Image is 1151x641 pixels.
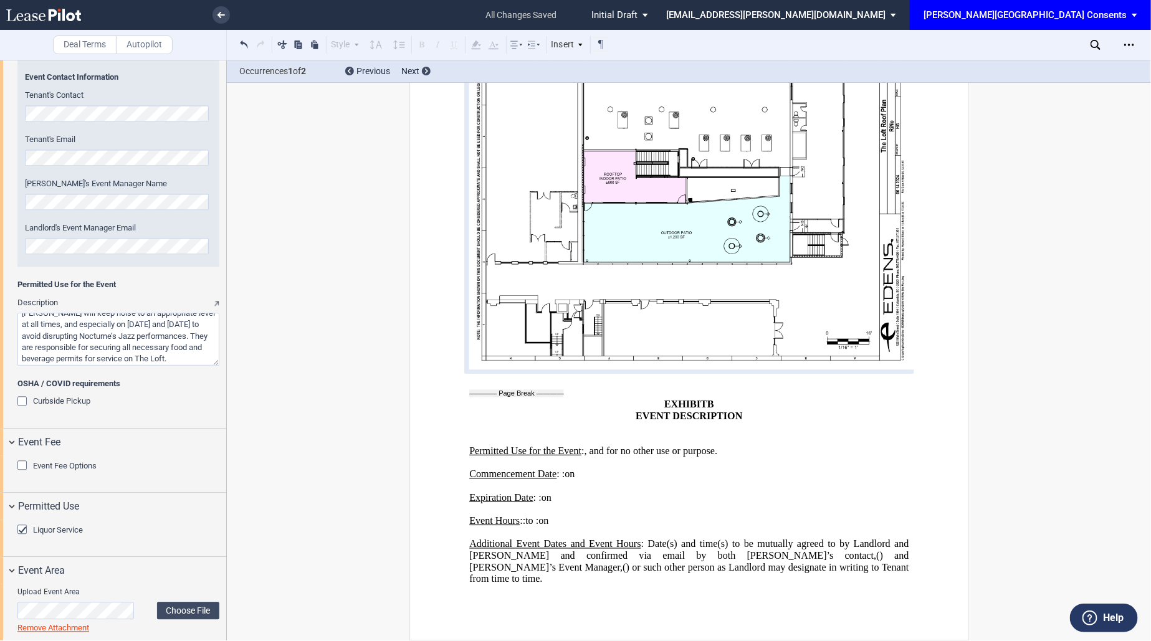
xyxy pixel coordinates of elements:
span: Event Contact Information [25,72,212,83]
button: Copy [291,37,306,52]
div: Insert [550,37,586,53]
span: : [561,468,564,480]
span: ( [623,562,626,573]
span: Next [401,66,419,76]
span: Curbside Pickup [33,396,90,406]
span: ( [876,550,879,561]
span: Liquor Service [33,525,83,534]
span: Tenant's Contact [25,90,84,100]
span: Event Fee Options [33,461,97,470]
span: Permitted Use for the Event [17,279,219,290]
span: to [525,515,533,526]
div: Previous [345,65,390,78]
span: EXHIBIT [664,399,707,410]
md-checkbox: Curbside Pickup [17,396,90,408]
span: EVENT DESCRIPTION [636,411,742,422]
label: Help [1103,610,1124,626]
md-checkbox: Liquor Service [17,524,83,536]
b: 1 [288,66,293,76]
span: : [556,468,559,480]
b: 2 [301,66,306,76]
span: all changes saved [480,2,563,29]
span: Initial Draft [591,9,638,21]
span: : [522,515,525,526]
md-checkbox: Event Fee Options [17,460,97,472]
span: ) or such other person as Landlord may designate in writing to Tenant from time to time. [469,562,911,584]
div: Next [401,65,431,78]
span: Event Fee [18,435,60,450]
span: : [581,445,584,457]
button: Help [1070,604,1138,632]
button: Toggle Control Characters [593,37,608,52]
span: Permitted Use [18,499,79,514]
span: B [707,399,714,410]
span: : Date(s) and time(s) to be mutually agreed to by Landlord and [PERSON_NAME] and confirmed via em... [469,538,911,561]
span: OSHA / COVID requirements [17,378,219,389]
label: Autopilot [116,36,173,54]
a: Remove Attachment [17,623,89,632]
span: : [533,491,535,503]
span: Previous [356,66,390,76]
span: ) and [PERSON_NAME]’s Event Manager, [469,550,911,572]
span: Event Hours [469,515,520,526]
label: Choose File [157,602,219,619]
span: Event Area [18,563,65,578]
span: : [538,491,541,503]
span: Upload Event Area [17,587,219,597]
span: : [520,515,522,526]
button: Undo [237,37,252,52]
span: on [538,515,548,526]
span: Additional Event Dates and Event Hours [469,538,641,549]
label: Deal Terms [53,36,117,54]
span: Occurrences of [239,65,336,78]
span: on [565,468,575,480]
span: Tenant's Email [25,135,75,144]
span: on [541,491,551,503]
img: popout_long_text.png [214,301,219,306]
div: Open Lease options menu [1119,35,1139,55]
button: Paste [307,37,322,52]
span: Commencement Date [469,468,556,480]
img: wG4F4MneCC+ZgAAAABJRU5ErkJggg== [469,14,930,370]
span: Description [17,298,58,307]
button: Cut [275,37,290,52]
span: Expiration Date [469,491,533,503]
span: : [535,515,538,526]
span: Landlord's Event Manager Email [25,223,136,232]
span: , and for no other use or purpose. [584,445,717,457]
span: [PERSON_NAME]'s Event Manager Name [25,179,167,188]
div: [PERSON_NAME][GEOGRAPHIC_DATA] Consents [924,9,1127,21]
span: Permitted Use for the Event [469,445,581,457]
